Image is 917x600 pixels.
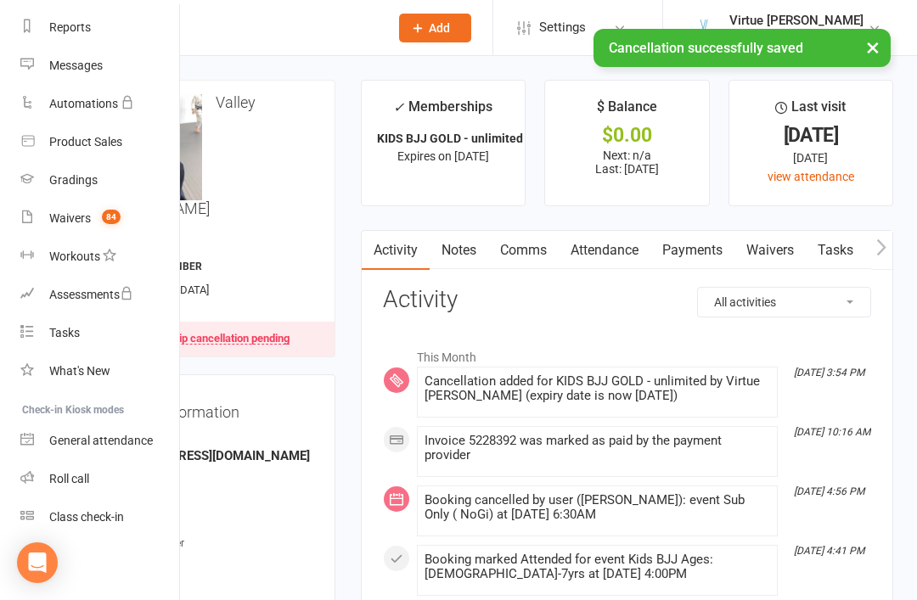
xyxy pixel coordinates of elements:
h3: Valley [PERSON_NAME] [96,94,321,217]
a: Tasks [806,231,865,270]
strong: - [107,551,312,566]
span: 84 [102,210,121,224]
a: Notes [430,231,488,270]
a: Roll call [20,460,181,498]
span: Add [429,21,450,35]
img: thumb_image1658196043.png [687,11,721,45]
p: Next: n/a Last: [DATE] [560,149,693,176]
div: Address [107,502,312,518]
a: General attendance kiosk mode [20,422,181,460]
a: view attendance [768,170,854,183]
div: $0.00 [560,126,693,144]
span: Expires on [DATE] [397,149,489,163]
div: $ Balance [597,96,657,126]
div: Roll call [49,472,89,485]
div: Invoice 5228392 was marked as paid by the payment provider [425,434,770,463]
a: Automations [20,85,181,123]
a: Attendance [559,231,650,270]
div: Mobile Number [107,468,312,484]
i: [DATE] 10:16 AM [794,426,870,438]
div: [DATE] [745,126,877,144]
a: Comms [488,231,559,270]
input: Search... [100,16,377,40]
a: Waivers 84 [20,199,181,238]
div: Cancellation added for KIDS BJJ GOLD - unlimited by Virtue [PERSON_NAME] (expiry date is now [DATE]) [425,374,770,403]
strong: [EMAIL_ADDRESS][DOMAIN_NAME] [107,448,312,463]
h3: Activity [383,287,871,313]
div: Product Sales [49,135,122,149]
i: [DATE] 4:41 PM [794,545,864,557]
strong: [DATE] [107,585,312,600]
i: ✓ [393,99,404,115]
div: Tasks [49,326,80,339]
div: Reports [49,20,91,34]
div: Virtue [PERSON_NAME] [729,28,864,43]
a: Activity [362,231,430,270]
a: Reports [20,8,181,47]
div: Last visit [775,96,846,126]
button: × [858,29,888,65]
div: Assessments [49,288,133,301]
div: Workouts [49,250,100,263]
div: [DATE] [745,149,877,167]
a: What's New [20,352,181,390]
a: Product Sales [20,123,181,161]
div: General attendance [49,434,153,447]
div: Open Intercom Messenger [17,542,58,583]
div: Memberships [393,96,492,127]
div: Member Number [107,536,312,552]
a: Waivers [734,231,806,270]
i: [DATE] 4:56 PM [794,485,864,497]
strong: - [107,482,312,497]
div: What's New [49,364,110,378]
div: Automations [49,97,118,110]
i: [DATE] 3:54 PM [794,367,864,379]
div: Booking marked Attended for event Kids BJJ Ages: [DEMOGRAPHIC_DATA]-7yrs at [DATE] 4:00PM [425,552,770,581]
div: Class check-in [49,510,124,524]
a: Payments [650,231,734,270]
a: Tasks [20,314,181,352]
div: Email [107,434,312,450]
div: Membership cancellation pending [127,333,290,345]
span: Settings [539,8,586,47]
div: Booking cancelled by user ([PERSON_NAME]): event Sub Only ( NoGi) at [DATE] 6:30AM [425,493,770,522]
li: This Month [383,339,871,367]
a: Workouts [20,238,181,276]
h3: Contact information [104,397,312,421]
a: Gradings [20,161,181,199]
a: Assessments [20,276,181,314]
div: Waivers [49,211,91,225]
strong: - [107,516,312,531]
div: Date of Birth [107,570,312,586]
div: Cancellation successfully saved [594,29,891,67]
div: Virtue [PERSON_NAME] [729,13,864,28]
div: Gradings [49,173,98,187]
button: Add [399,14,471,42]
a: Class kiosk mode [20,498,181,536]
strong: KIDS BJJ GOLD - unlimited [377,132,523,145]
